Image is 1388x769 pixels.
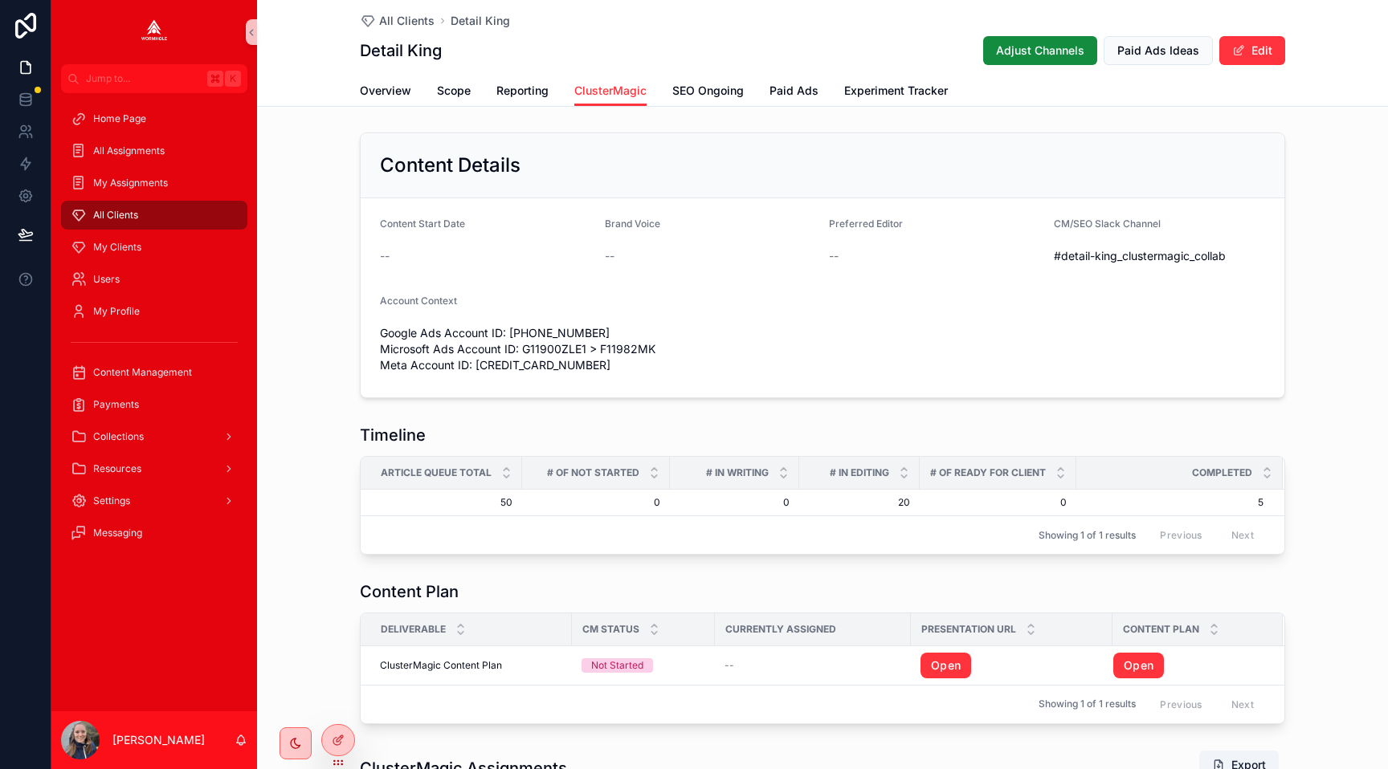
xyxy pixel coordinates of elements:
[680,496,790,509] span: 0
[93,273,120,286] span: Users
[1077,496,1263,509] span: 5
[605,248,614,264] span: --
[1219,36,1285,65] button: Edit
[1054,218,1161,230] span: CM/SEO Slack Channel
[809,496,910,509] span: 20
[381,623,446,636] span: Deliverable
[582,658,705,673] a: Not Started
[61,64,247,93] button: Jump to...K
[496,83,549,99] span: Reporting
[93,144,165,157] span: All Assignments
[360,424,426,446] h1: Timeline
[437,83,471,99] span: Scope
[380,659,562,672] a: ClusterMagic Content Plan
[93,209,138,222] span: All Clients
[61,201,247,230] a: All Clients
[532,496,660,509] span: 0
[1192,466,1252,479] span: Completed
[1054,248,1266,264] span: #detail-king_clustermagic_collab
[380,325,1265,373] span: Google Ads Account ID: [PHONE_NUMBER] Microsoft Ads Account ID: G11900ZLE1 > F11982MK Meta Accoun...
[61,265,247,294] a: Users
[591,658,643,673] div: Not Started
[725,659,734,672] span: --
[227,72,239,85] span: K
[93,241,141,254] span: My Clients
[574,83,647,99] span: ClusterMagic
[1039,698,1136,710] span: Showing 1 of 1 results
[61,136,247,165] a: All Assignments
[51,93,257,568] div: scrollable content
[725,623,836,636] span: Currently Assigned
[582,623,639,636] span: CM Status
[61,390,247,419] a: Payments
[360,83,411,99] span: Overview
[996,43,1084,59] span: Adjust Channels
[380,248,390,264] span: --
[93,366,192,379] span: Content Management
[672,83,744,99] span: SEO Ongoing
[672,76,744,108] a: SEO Ongoing
[380,153,520,178] h2: Content Details
[93,305,140,318] span: My Profile
[379,13,435,29] span: All Clients
[829,218,903,230] span: Preferred Editor
[381,466,492,479] span: Article Queue Total
[829,248,839,264] span: --
[574,76,647,107] a: ClusterMagic
[844,83,948,99] span: Experiment Tracker
[93,527,142,539] span: Messaging
[112,732,205,748] p: [PERSON_NAME]
[61,169,247,197] a: My Assignments
[360,76,411,108] a: Overview
[1113,653,1263,678] a: Open
[360,13,435,29] a: All Clients
[380,659,502,672] span: ClusterMagic Content Plan
[725,659,901,672] a: --
[830,466,889,479] span: # in Editing
[61,486,247,515] a: Settings
[929,496,1067,509] span: 0
[360,580,459,603] h1: Content Plan
[93,430,144,443] span: Collections
[61,358,247,387] a: Content Management
[86,72,201,85] span: Jump to...
[451,13,510,29] a: Detail King
[770,76,819,108] a: Paid Ads
[93,112,146,125] span: Home Page
[921,623,1016,636] span: Presentation URL
[496,76,549,108] a: Reporting
[61,104,247,133] a: Home Page
[983,36,1097,65] button: Adjust Channels
[605,218,660,230] span: Brand Voice
[93,462,141,475] span: Resources
[380,496,512,509] span: 50
[380,295,457,307] span: Account Context
[93,177,168,189] span: My Assignments
[1039,529,1136,542] span: Showing 1 of 1 results
[93,398,139,411] span: Payments
[1113,653,1164,678] a: Open
[844,76,948,108] a: Experiment Tracker
[61,233,247,262] a: My Clients
[360,39,442,62] h1: Detail King
[921,653,1103,678] a: Open
[770,83,819,99] span: Paid Ads
[141,19,167,45] img: App logo
[93,494,130,507] span: Settings
[437,76,471,108] a: Scope
[61,297,247,326] a: My Profile
[1123,623,1199,636] span: Content Plan
[380,218,465,230] span: Content Start Date
[61,454,247,483] a: Resources
[706,466,769,479] span: # in Writing
[930,466,1046,479] span: # of Ready for Client
[61,422,247,451] a: Collections
[1117,43,1199,59] span: Paid Ads Ideas
[1104,36,1213,65] button: Paid Ads Ideas
[921,653,971,678] a: Open
[61,519,247,547] a: Messaging
[547,466,639,479] span: # of Not Started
